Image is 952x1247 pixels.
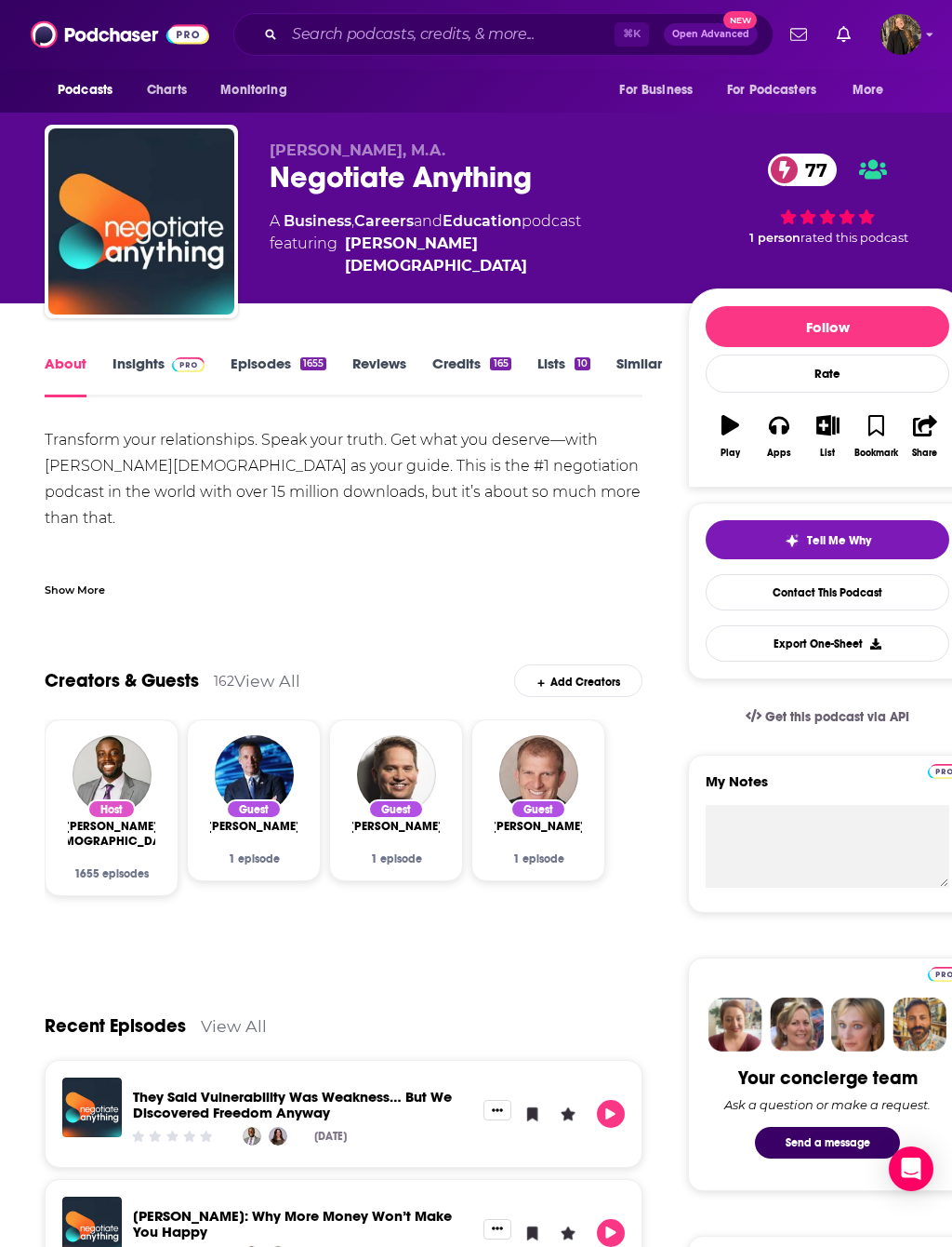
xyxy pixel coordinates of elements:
span: [PERSON_NAME] [492,819,585,834]
a: Mark Matson [215,735,294,814]
span: Tell Me Why [807,533,871,548]
a: Reviews [352,355,406,397]
button: Show More Button [483,1100,511,1120]
span: [PERSON_NAME] [207,819,300,834]
button: Play [597,1100,625,1128]
a: About [45,355,86,397]
div: 1655 [300,357,326,370]
div: Host [87,799,136,819]
img: Kwame Christian [243,1127,261,1146]
button: Show More Button [483,1219,511,1240]
button: List [803,403,852,470]
button: tell me why sparkleTell Me Why [706,520,949,559]
span: [PERSON_NAME], M.A. [270,141,445,159]
div: Guest [368,799,424,819]
div: List [820,448,835,459]
button: Leave a Rating [554,1219,582,1247]
button: Bookmark Episode [519,1219,547,1247]
div: Rate [706,355,949,393]
div: 1 episode [352,852,440,865]
button: Leave a Rating [554,1100,582,1128]
span: Monitoring [220,77,286,103]
div: Your concierge team [738,1066,918,1090]
span: Podcasts [58,77,112,103]
img: Jon Profile [892,998,946,1052]
img: Matt Abrahams [499,735,578,814]
div: 10 [575,357,590,370]
div: Bookmark [854,448,898,459]
a: Show notifications dropdown [829,19,858,50]
a: Dave Crenshaw [350,819,443,834]
a: Careers [354,212,414,230]
button: Send a message [755,1127,900,1159]
button: Play [597,1219,625,1247]
a: Recent Episodes [45,1014,186,1038]
label: My Notes [706,772,949,805]
a: Business [284,212,351,230]
a: Dave Crenshaw [357,735,436,814]
img: Podchaser - Follow, Share and Rate Podcasts [31,17,209,52]
div: Open Intercom Messenger [889,1146,933,1191]
span: For Business [619,77,693,103]
img: Barbara Profile [770,998,824,1052]
div: Ask a question or make a request. [724,1097,931,1112]
img: They Said Vulnerability Was Weakness… But We Discovered Freedom Anyway [62,1078,122,1137]
span: [PERSON_NAME][DEMOGRAPHIC_DATA] [46,819,178,849]
button: Follow [706,306,949,347]
a: Contact This Podcast [706,574,949,610]
img: User Profile [880,14,921,55]
a: Morgan Housel: Why More Money Won’t Make You Happy [133,1207,452,1240]
div: 165 [490,357,510,370]
div: Search podcasts, credits, & more... [233,13,773,56]
button: open menu [45,73,137,108]
button: Show profile menu [880,14,921,55]
div: Apps [767,448,791,459]
button: Apps [755,403,803,470]
div: Community Rating: 0 out of 5 [130,1129,215,1143]
a: Matt Abrahams [492,819,585,834]
a: They Said Vulnerability Was Weakness… But We Discovered Freedom Anyway [133,1088,452,1121]
span: 1 person [749,231,800,245]
a: Credits165 [432,355,510,397]
button: Share [901,403,949,470]
a: Kwame Christian [46,819,178,849]
div: 1655 episodes [68,867,155,880]
div: Share [912,448,937,459]
span: Get this podcast via API [765,709,909,725]
button: Play [706,403,754,470]
a: Get this podcast via API [731,694,924,740]
button: Open AdvancedNew [664,23,758,46]
input: Search podcasts, credits, & more... [284,20,615,49]
button: open menu [715,73,843,108]
a: Show notifications dropdown [783,19,814,50]
div: A podcast [270,210,658,277]
img: Kwame Christian [73,735,152,814]
a: Creators & Guests [45,669,199,692]
div: Add Creators [514,664,641,697]
img: tell me why sparkle [785,533,800,548]
img: Sydney Profile [708,998,762,1052]
div: Guest [226,799,282,819]
a: Charts [135,73,198,108]
a: View All [234,671,300,691]
button: open menu [606,73,716,108]
span: and [414,212,443,230]
button: Export One-Sheet [706,625,949,662]
a: InsightsPodchaser Pro [112,355,205,397]
span: Logged in as anamarquis [880,14,921,55]
span: 77 [787,154,837,186]
a: Kwame Christian [345,233,658,277]
a: Episodes1655 [231,355,326,397]
a: View All [201,1016,267,1036]
span: More [853,77,884,103]
div: 162 [214,673,234,690]
span: New [723,11,757,29]
span: [PERSON_NAME] [350,819,443,834]
a: Negotiate Anything [48,128,234,315]
span: Charts [147,77,187,103]
img: Jamie Librot [269,1127,287,1146]
a: Lists10 [537,355,590,397]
